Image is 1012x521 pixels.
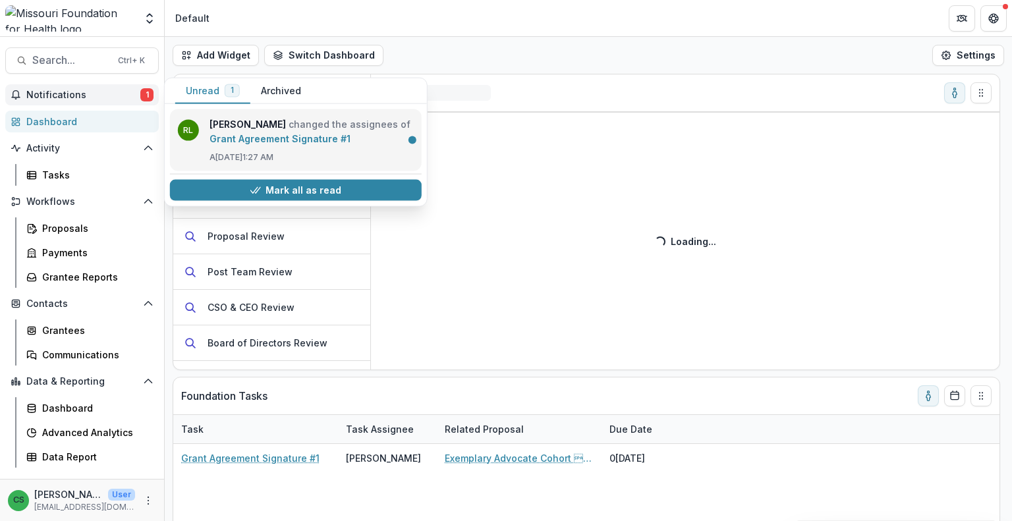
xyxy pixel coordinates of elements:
div: Advanced Analytics [42,425,148,439]
a: Tasks [21,164,159,186]
p: Foundation Tasks [181,388,267,404]
button: Settings [932,45,1004,66]
button: Proposal Review [173,219,370,254]
button: CSO & CEO Review [173,290,370,325]
p: changed the assignees of [210,117,414,146]
button: Open Activity [5,138,159,159]
div: Tasks [42,168,148,182]
div: Due Date [602,422,660,436]
p: [PERSON_NAME] [34,487,103,501]
button: Search... [5,47,159,74]
div: Due Date [602,415,700,443]
div: Board of Directors Review [208,336,327,350]
div: Task [173,422,211,436]
div: Communications [42,348,148,362]
button: Open Workflows [5,191,159,212]
button: Notifications1 [5,84,159,105]
a: Grant Agreement Signature #1 [181,451,320,465]
span: Search... [32,54,110,67]
button: Board of Directors Review [173,325,370,361]
div: Related Proposal [437,415,602,443]
nav: breadcrumb [170,9,215,28]
div: Related Proposal [437,422,532,436]
span: 1 [140,88,154,101]
p: [EMAIL_ADDRESS][DOMAIN_NAME] [34,501,135,513]
button: Open Data & Reporting [5,371,159,392]
button: Partners [949,5,975,32]
a: Dashboard [21,397,159,419]
div: Dashboard [26,115,148,128]
button: Get Help [980,5,1007,32]
button: Switch Dashboard [264,45,383,66]
a: Grantees [21,319,159,341]
div: Task Assignee [338,415,437,443]
button: Drag [970,82,992,103]
div: Grantees [42,323,148,337]
a: Advanced Analytics [21,422,159,443]
a: Payments [21,242,159,263]
button: Unread [175,78,250,104]
a: Data Report [21,446,159,468]
div: 0[DATE] [602,444,700,472]
div: Post Team Review [208,265,293,279]
a: Dashboard [5,111,159,132]
span: Data & Reporting [26,376,138,387]
div: Default [175,11,210,25]
img: Missouri Foundation for Health logo [5,5,135,32]
div: Dashboard [42,401,148,415]
button: Open entity switcher [140,5,159,32]
a: Communications [21,344,159,366]
div: Proposal Review [208,229,285,243]
a: Grant Agreement Signature #1 [210,133,351,144]
div: Task [173,415,338,443]
div: Ctrl + K [115,53,148,68]
span: Workflows [26,196,138,207]
div: Payments [42,246,148,260]
div: Grantee Reports [42,270,148,284]
button: Open Contacts [5,293,159,314]
button: Mark all as read [170,180,422,201]
span: Activity [26,143,138,154]
button: toggle-assigned-to-me [918,385,939,406]
span: 1 [231,86,234,95]
div: Data Report [42,450,148,464]
p: User [108,489,135,501]
button: Archived [250,78,312,104]
button: toggle-assigned-to-me [944,82,965,103]
a: Proposals [21,217,159,239]
span: Contacts [26,298,138,310]
button: More [140,493,156,508]
div: Chase Shiflet [13,496,24,505]
div: Proposals [42,221,148,235]
div: CSO & CEO Review [208,300,295,314]
button: Drag [970,385,992,406]
span: Notifications [26,90,140,101]
div: Task Assignee [338,422,422,436]
button: Post Team Review [173,254,370,290]
a: Exemplary Advocate Cohort  [US_STATE] Advocacy Connect Tool [445,451,594,465]
button: Add Widget [173,45,259,66]
button: Calendar [944,385,965,406]
a: Grantee Reports [21,266,159,288]
div: [PERSON_NAME] [346,451,421,465]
